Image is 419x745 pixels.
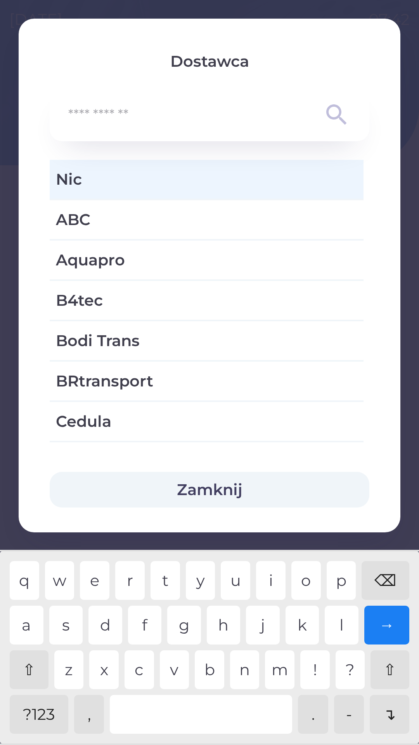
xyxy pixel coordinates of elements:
[50,362,364,400] div: BRtransport
[50,281,364,320] div: B4tec
[56,168,357,191] span: Nic
[56,208,357,231] span: ABC
[56,410,357,433] span: Cedula
[50,241,364,279] div: Aquapro
[50,442,364,481] div: Chrvala
[56,369,357,393] span: BRtransport
[56,289,357,312] span: B4tec
[50,402,364,441] div: Cedula
[50,321,364,360] div: Bodi Trans
[50,160,364,199] div: Nic
[50,50,369,73] p: Dostawca
[56,329,357,352] span: Bodi Trans
[50,472,369,508] button: Zamknij
[50,200,364,239] div: ABC
[56,248,357,272] span: Aquapro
